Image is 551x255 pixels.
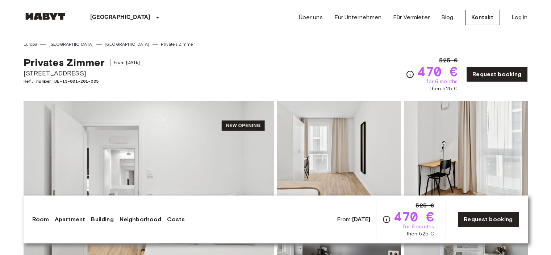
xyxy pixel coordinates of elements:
[512,13,528,22] a: Log in
[426,78,458,85] span: for 6 months
[32,215,49,224] a: Room
[439,56,458,65] span: 525 €
[49,41,93,48] a: [GEOGRAPHIC_DATA]
[465,10,500,25] a: Kontakt
[24,56,105,69] span: Privates Zimmer
[24,69,143,78] span: [STREET_ADDRESS]
[382,215,391,224] svg: Check cost overview for full price breakdown. Please note that discounts apply to new joiners onl...
[430,85,458,92] span: then 525 €
[105,41,150,48] a: [GEOGRAPHIC_DATA]
[393,13,430,22] a: Für Vermieter
[404,101,528,196] img: Picture of unit DE-13-001-201-003
[91,215,113,224] a: Building
[334,13,381,22] a: Für Unternehmen
[24,13,67,20] img: Habyt
[394,210,434,223] span: 470 €
[466,67,527,82] a: Request booking
[161,41,195,48] a: Privates Zimmer
[337,215,371,223] span: From:
[417,65,458,78] span: 470 €
[24,78,143,85] span: Ref. number DE-13-001-201-003
[120,215,162,224] a: Neighborhood
[406,70,414,79] svg: Check cost overview for full price breakdown. Please note that discounts apply to new joiners onl...
[277,101,401,196] img: Picture of unit DE-13-001-201-003
[406,230,434,238] span: then 525 €
[416,201,434,210] span: 525 €
[167,215,185,224] a: Costs
[24,41,38,48] a: Europa
[441,13,454,22] a: Blog
[110,59,143,66] span: From [DATE]
[403,223,434,230] span: for 6 months
[90,13,151,22] p: [GEOGRAPHIC_DATA]
[55,215,85,224] a: Apartment
[458,212,519,227] a: Request booking
[299,13,323,22] a: Über uns
[352,216,371,223] b: [DATE]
